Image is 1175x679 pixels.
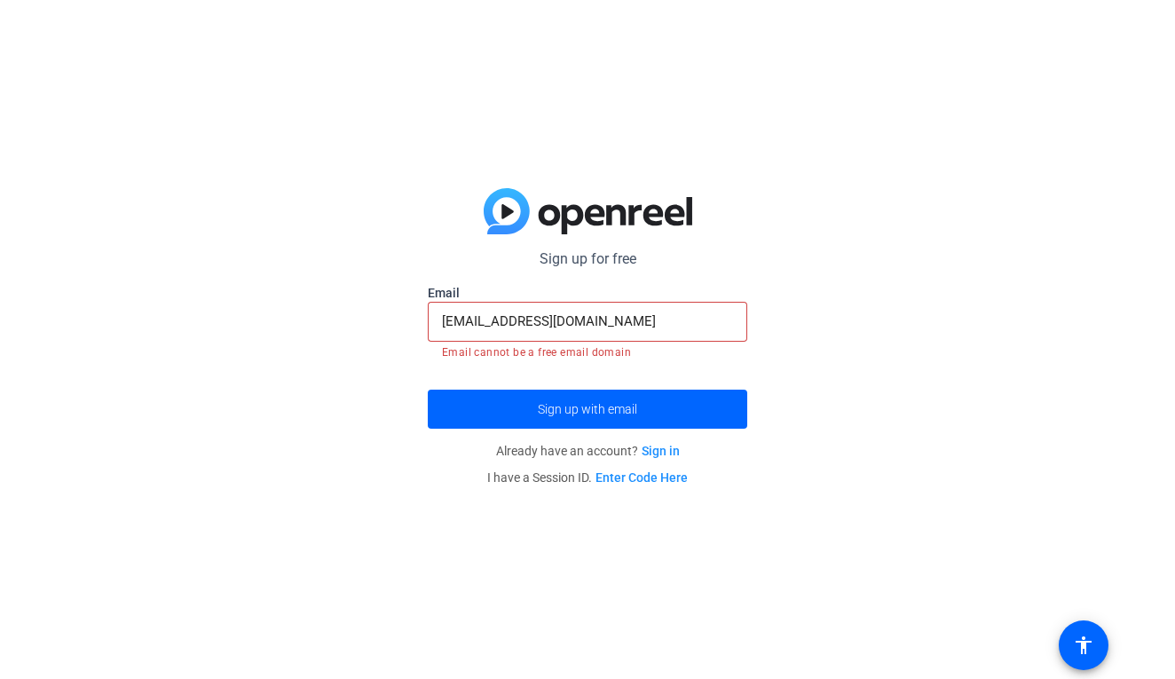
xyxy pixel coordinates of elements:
[496,444,680,458] span: Already have an account?
[428,390,747,429] button: Sign up with email
[428,284,747,302] label: Email
[484,188,692,234] img: blue-gradient.svg
[442,311,733,332] input: Enter Email Address
[642,444,680,458] a: Sign in
[487,470,688,485] span: I have a Session ID.
[428,249,747,270] p: Sign up for free
[442,342,733,361] mat-error: Email cannot be a free email domain
[595,470,688,485] a: Enter Code Here
[1073,635,1094,656] mat-icon: accessibility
